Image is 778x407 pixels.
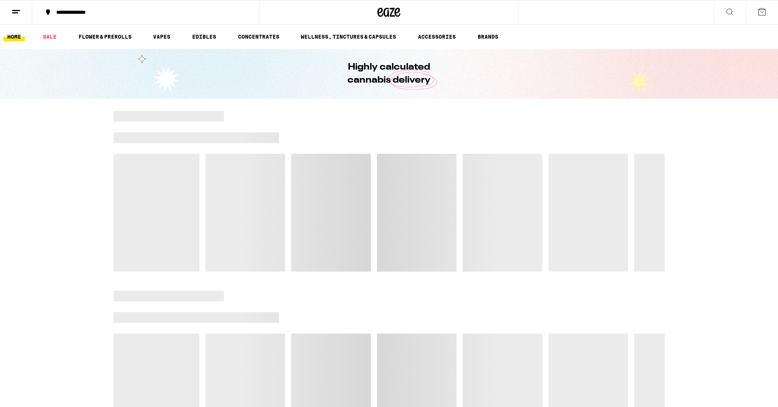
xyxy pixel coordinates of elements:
h1: Highly calculated cannabis delivery [326,61,452,87]
a: BRANDS [474,32,502,41]
a: CONCENTRATES [234,32,283,41]
a: VAPES [149,32,174,41]
a: HOME [3,32,25,41]
a: EDIBLES [188,32,220,41]
a: FLOWER & PREROLLS [75,32,135,41]
a: ACCESSORIES [414,32,460,41]
a: SALE [39,32,60,41]
a: WELLNESS, TINCTURES & CAPSULES [297,32,400,41]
